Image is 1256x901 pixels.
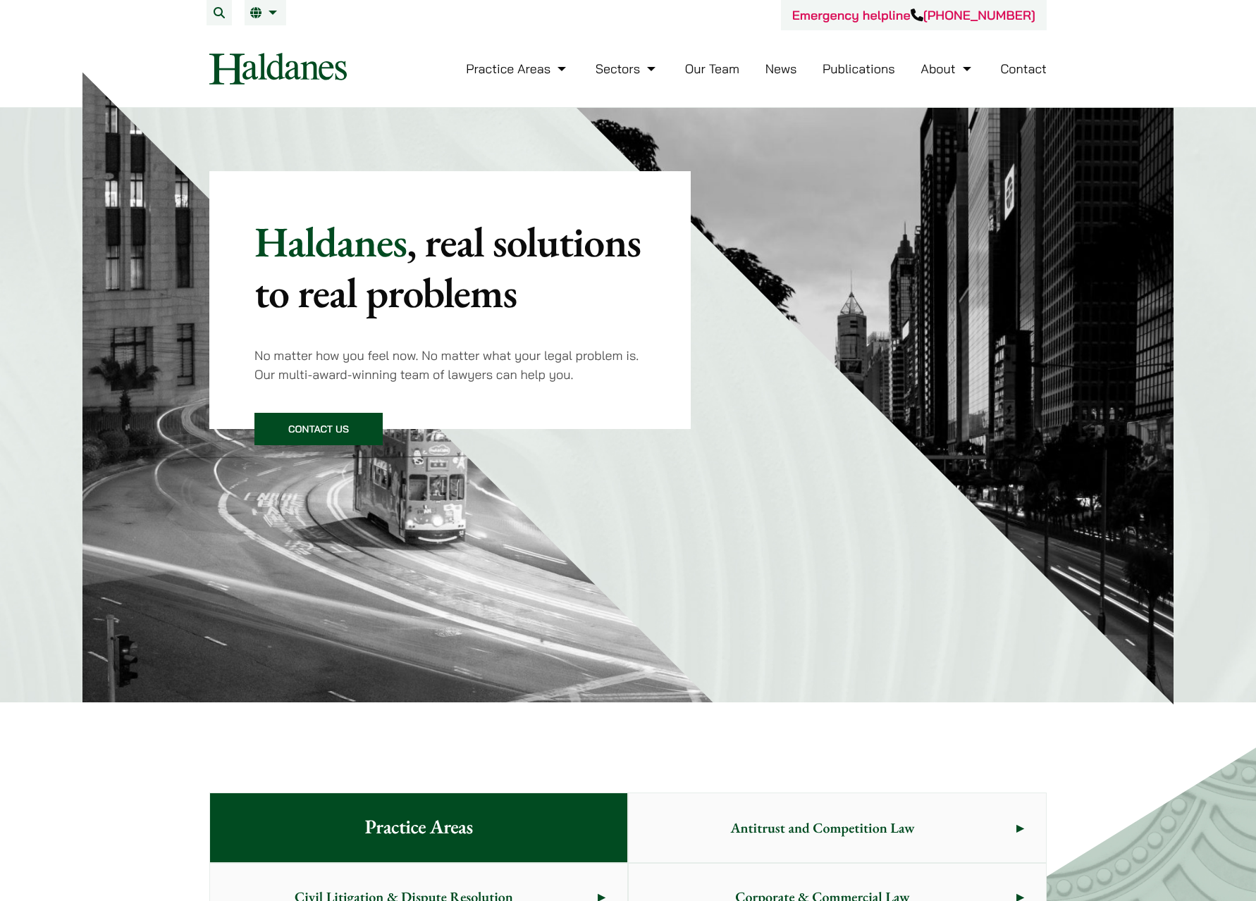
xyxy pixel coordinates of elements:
span: Antitrust and Competition Law [629,795,1016,861]
span: Practice Areas [342,793,495,862]
a: Practice Areas [466,61,569,77]
p: Haldanes [254,216,646,318]
a: Sectors [596,61,659,77]
img: Logo of Haldanes [209,53,347,85]
a: About [921,61,974,77]
a: Publications [823,61,895,77]
a: Antitrust and Competition Law [629,793,1046,862]
a: Our Team [685,61,739,77]
a: News [765,61,797,77]
a: Emergency helpline[PHONE_NUMBER] [792,7,1035,23]
mark: , real solutions to real problems [254,214,641,320]
a: EN [250,7,281,18]
a: Contact Us [254,413,383,445]
p: No matter how you feel now. No matter what your legal problem is. Our multi-award-winning team of... [254,346,646,384]
a: Contact [1000,61,1047,77]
